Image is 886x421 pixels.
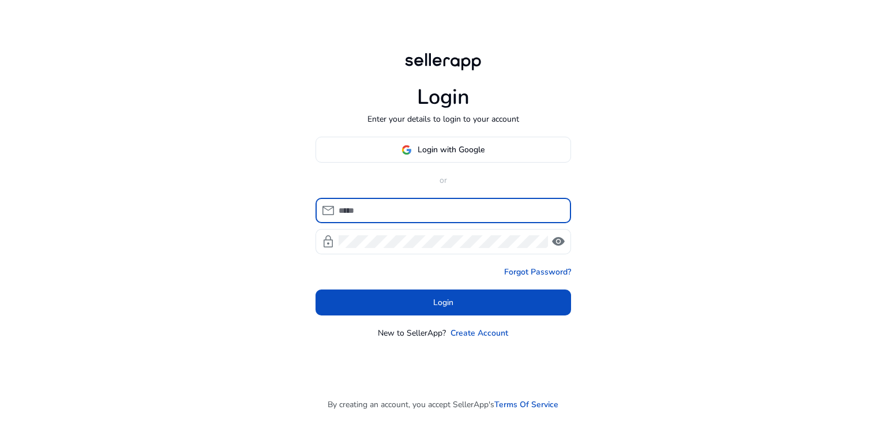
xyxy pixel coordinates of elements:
[418,144,485,156] span: Login with Google
[316,174,571,186] p: or
[316,137,571,163] button: Login with Google
[321,235,335,249] span: lock
[504,266,571,278] a: Forgot Password?
[401,145,412,155] img: google-logo.svg
[321,204,335,217] span: mail
[378,327,446,339] p: New to SellerApp?
[494,399,558,411] a: Terms Of Service
[417,85,470,110] h1: Login
[367,113,519,125] p: Enter your details to login to your account
[433,296,453,309] span: Login
[551,235,565,249] span: visibility
[450,327,508,339] a: Create Account
[316,290,571,315] button: Login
